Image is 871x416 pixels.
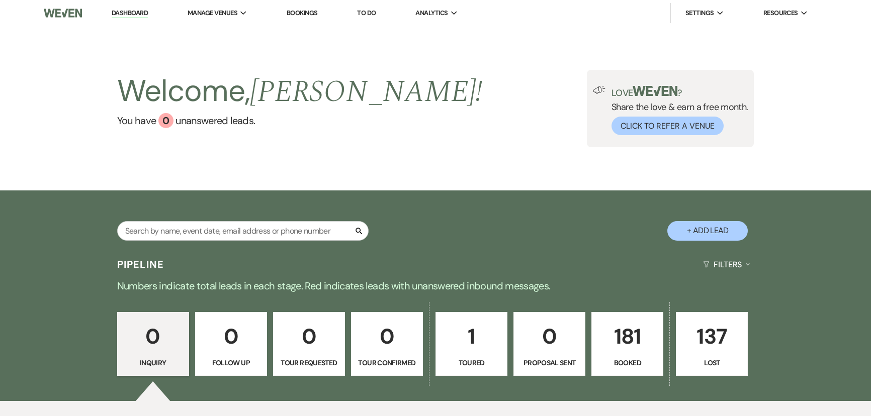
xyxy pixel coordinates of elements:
[287,9,318,17] a: Bookings
[357,9,376,17] a: To Do
[117,221,369,241] input: Search by name, event date, email address or phone number
[280,320,338,353] p: 0
[250,69,482,115] span: [PERSON_NAME] !
[44,3,82,24] img: Weven Logo
[112,9,148,18] a: Dashboard
[124,357,183,368] p: Inquiry
[676,312,748,376] a: 137Lost
[188,8,237,18] span: Manage Venues
[117,257,164,271] h3: Pipeline
[442,320,501,353] p: 1
[605,86,748,135] div: Share the love & earn a free month.
[612,117,724,135] button: Click to Refer a Venue
[73,278,798,294] p: Numbers indicate total leads in each stage. Red indicates leads with unanswered inbound messages.
[158,113,173,128] div: 0
[436,312,507,376] a: 1Toured
[685,8,714,18] span: Settings
[442,357,501,368] p: Toured
[667,221,748,241] button: + Add Lead
[612,86,748,97] p: Love ?
[591,312,663,376] a: 181Booked
[117,113,483,128] a: You have 0 unanswered leads.
[280,357,338,368] p: Tour Requested
[415,8,448,18] span: Analytics
[682,357,741,368] p: Lost
[682,320,741,353] p: 137
[273,312,345,376] a: 0Tour Requested
[124,320,183,353] p: 0
[351,312,423,376] a: 0Tour Confirmed
[598,320,657,353] p: 181
[520,320,579,353] p: 0
[520,357,579,368] p: Proposal Sent
[699,251,754,278] button: Filters
[202,357,260,368] p: Follow Up
[117,70,483,113] h2: Welcome,
[763,8,798,18] span: Resources
[358,320,416,353] p: 0
[593,86,605,94] img: loud-speaker-illustration.svg
[195,312,267,376] a: 0Follow Up
[358,357,416,368] p: Tour Confirmed
[598,357,657,368] p: Booked
[633,86,677,96] img: weven-logo-green.svg
[202,320,260,353] p: 0
[513,312,585,376] a: 0Proposal Sent
[117,312,189,376] a: 0Inquiry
